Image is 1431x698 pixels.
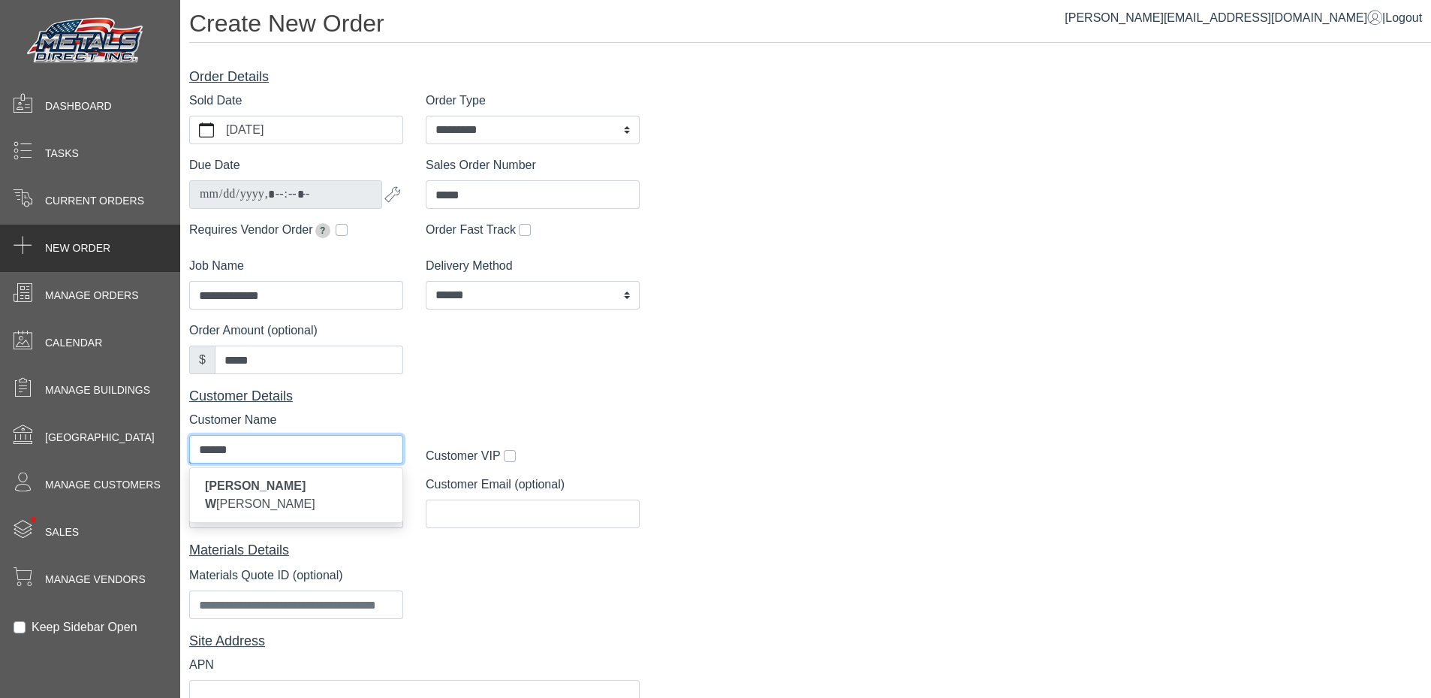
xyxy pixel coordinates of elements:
label: Sales Order Number [426,156,536,174]
span: • [14,495,53,544]
div: Order Details [189,67,640,87]
label: APN [189,656,214,674]
label: Order Amount (optional) [189,322,318,340]
h1: Create New Order [189,9,1431,43]
span: [PERSON_NAME] W [205,479,306,510]
label: Order Fast Track [426,221,516,239]
div: Customer Details [189,386,640,406]
label: Order Type [426,92,486,110]
span: Manage Customers [45,477,161,493]
span: Sales [45,524,79,540]
label: Due Date [189,156,240,174]
svg: calendar [199,122,214,137]
div: | [1065,9,1422,27]
label: Job Name [189,257,244,275]
span: Manage Vendors [45,572,146,588]
span: New Order [45,240,110,256]
span: Manage Buildings [45,382,150,398]
span: Dashboard [45,98,112,114]
button: calendar [190,116,223,144]
label: Customer VIP [426,447,501,465]
span: Current Orders [45,193,144,209]
img: Metals Direct Inc Logo [23,14,150,69]
label: Materials Quote ID (optional) [189,567,343,585]
span: Logout [1385,11,1422,24]
label: Keep Sidebar Open [32,618,137,636]
span: Tasks [45,146,79,162]
label: Customer Name [189,411,276,429]
span: [GEOGRAPHIC_DATA] [45,430,155,446]
span: Extends due date by 2 weeks for pickup orders [315,223,330,238]
span: Calendar [45,335,102,351]
a: [PERSON_NAME][EMAIL_ADDRESS][DOMAIN_NAME] [1065,11,1382,24]
label: Delivery Method [426,257,513,275]
div: Materials Details [189,540,640,561]
label: Sold Date [189,92,242,110]
span: Manage Orders [45,288,138,304]
label: Customer Email (optional) [426,476,565,494]
span: [PERSON_NAME] [205,479,315,510]
label: Requires Vendor Order [189,221,333,239]
label: [DATE] [223,116,402,144]
div: Site Address [189,631,640,651]
div: $ [189,346,215,374]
